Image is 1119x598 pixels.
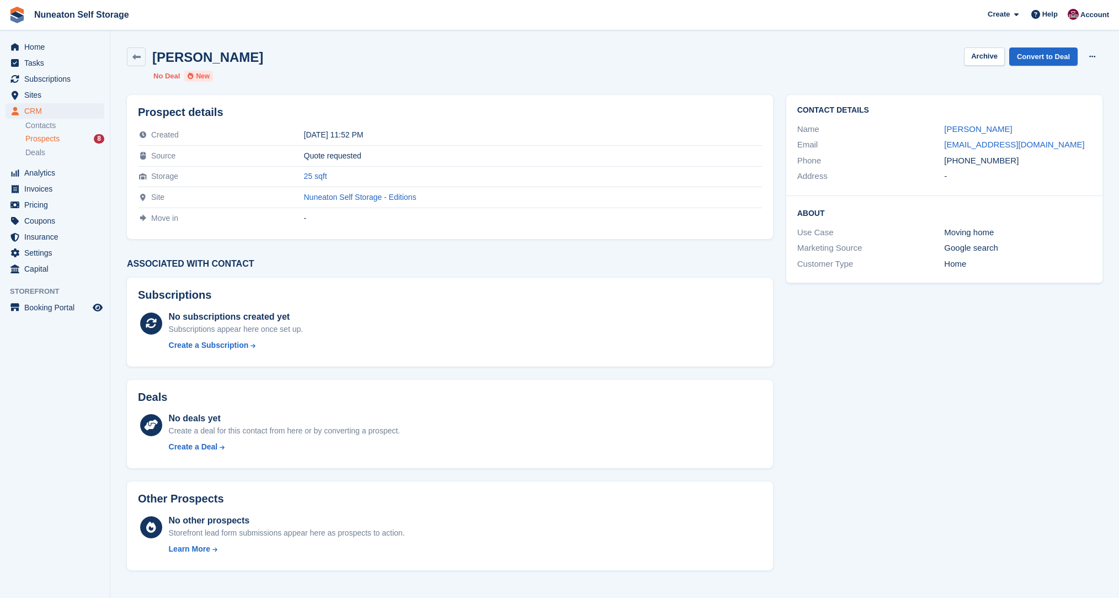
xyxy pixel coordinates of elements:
a: Nuneaton Self Storage - Editions [304,193,417,202]
li: New [184,71,213,82]
span: Source [151,151,175,160]
span: Created [151,130,179,139]
div: Name [797,123,945,136]
h2: About [797,207,1091,218]
div: Customer Type [797,258,945,271]
a: menu [6,103,104,119]
a: Preview store [91,301,104,314]
a: Create a Subscription [169,340,303,351]
span: Prospects [25,134,60,144]
div: [PHONE_NUMBER] [944,155,1091,167]
a: Deals [25,147,104,158]
span: Insurance [24,229,90,245]
span: Storage [151,172,178,181]
div: Moving home [944,226,1091,239]
h2: [PERSON_NAME] [152,50,263,65]
span: Settings [24,245,90,261]
span: Coupons [24,213,90,229]
div: - [304,214,762,223]
a: menu [6,261,104,277]
a: Prospects 8 [25,133,104,145]
span: Subscriptions [24,71,90,87]
a: Contacts [25,120,104,131]
div: - [944,170,1091,183]
div: 8 [94,134,104,144]
a: Learn More [169,543,405,555]
a: menu [6,181,104,197]
a: menu [6,229,104,245]
a: menu [6,55,104,71]
div: No subscriptions created yet [169,310,303,324]
span: Storefront [10,286,110,297]
a: menu [6,71,104,87]
span: Home [24,39,90,55]
h3: Associated with contact [127,259,773,269]
div: Subscriptions appear here once set up. [169,324,303,335]
div: Learn More [169,543,210,555]
h2: Other Prospects [138,493,224,505]
h2: Prospect details [138,106,762,119]
a: [EMAIL_ADDRESS][DOMAIN_NAME] [944,140,1084,149]
h2: Deals [138,391,167,404]
span: Analytics [24,165,90,181]
a: Nuneaton Self Storage [30,6,134,24]
a: menu [6,197,104,213]
span: Account [1080,9,1109,20]
h2: Subscriptions [138,289,762,301]
div: Create a Deal [169,441,218,453]
a: Create a Deal [169,441,400,453]
div: Create a Subscription [169,340,249,351]
div: Quote requested [304,151,762,160]
span: Help [1042,9,1058,20]
div: Use Case [797,226,945,239]
a: Convert to Deal [1009,47,1078,66]
span: Deals [25,147,45,158]
a: menu [6,165,104,181]
a: menu [6,39,104,55]
li: No Deal [153,71,180,82]
div: Storefront lead form submissions appear here as prospects to action. [169,527,405,539]
a: menu [6,245,104,261]
div: Marketing Source [797,242,945,255]
span: Sites [24,87,90,103]
span: Booking Portal [24,300,90,315]
div: No deals yet [169,412,400,425]
a: 25 sqft [304,172,327,181]
div: Phone [797,155,945,167]
span: Move in [151,214,178,223]
div: Create a deal for this contact from here or by converting a prospect. [169,425,400,437]
div: Google search [944,242,1091,255]
span: Site [151,193,164,202]
a: [PERSON_NAME] [944,124,1012,134]
span: Tasks [24,55,90,71]
a: menu [6,87,104,103]
img: Chris Palmer [1068,9,1079,20]
span: Invoices [24,181,90,197]
span: CRM [24,103,90,119]
div: [DATE] 11:52 PM [304,130,762,139]
img: stora-icon-8386f47178a22dfd0bd8f6a31ec36ba5ce8667c1dd55bd0f319d3a0aa187defe.svg [9,7,25,23]
a: menu [6,300,104,315]
div: Home [944,258,1091,271]
span: Create [988,9,1010,20]
div: Address [797,170,945,183]
a: menu [6,213,104,229]
h2: Contact Details [797,106,1091,115]
button: Archive [964,47,1005,66]
div: Email [797,139,945,151]
span: Capital [24,261,90,277]
span: Pricing [24,197,90,213]
div: No other prospects [169,514,405,527]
